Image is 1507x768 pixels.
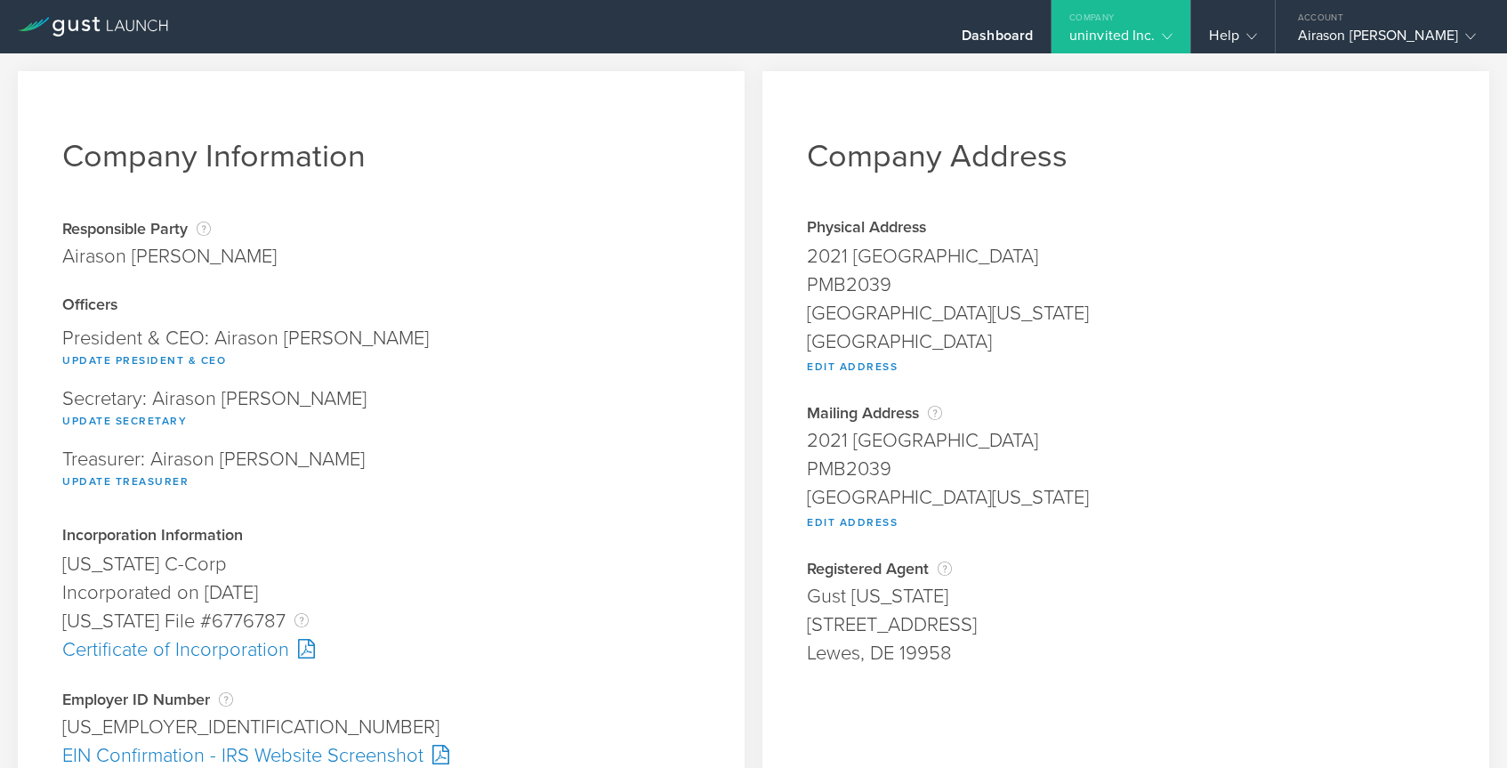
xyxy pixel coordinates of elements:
[807,327,1445,356] div: [GEOGRAPHIC_DATA]
[62,350,226,371] button: Update President & CEO
[62,550,700,578] div: [US_STATE] C-Corp
[1069,27,1173,53] div: uninvited Inc.
[62,713,700,741] div: [US_EMPLOYER_IDENTIFICATION_NUMBER]
[1209,27,1256,53] div: Help
[807,560,1445,578] div: Registered Agent
[807,137,1445,175] h1: Company Address
[1418,683,1507,768] iframe: Chat Widget
[62,319,700,380] div: President & CEO: Airason [PERSON_NAME]
[807,512,898,533] button: Edit Address
[62,691,700,708] div: Employer ID Number
[807,404,1445,422] div: Mailing Address
[62,297,700,315] div: Officers
[807,610,1445,639] div: [STREET_ADDRESS]
[62,528,700,546] div: Incorporation Information
[807,455,1445,483] div: PMB2039
[807,242,1445,271] div: 2021 [GEOGRAPHIC_DATA]
[807,356,898,377] button: Edit Address
[962,27,1033,53] div: Dashboard
[62,380,700,441] div: Secretary: Airason [PERSON_NAME]
[62,410,187,432] button: Update Secretary
[1298,27,1476,53] div: Airason [PERSON_NAME]
[62,607,700,635] div: [US_STATE] File #6776787
[62,220,277,238] div: Responsible Party
[62,137,700,175] h1: Company Information
[807,426,1445,455] div: 2021 [GEOGRAPHIC_DATA]
[807,582,1445,610] div: Gust [US_STATE]
[807,271,1445,299] div: PMB2039
[62,578,700,607] div: Incorporated on [DATE]
[807,220,1445,238] div: Physical Address
[807,299,1445,327] div: [GEOGRAPHIC_DATA][US_STATE]
[807,483,1445,512] div: [GEOGRAPHIC_DATA][US_STATE]
[62,471,189,492] button: Update Treasurer
[62,635,700,664] div: Certificate of Incorporation
[62,242,277,271] div: Airason [PERSON_NAME]
[62,441,700,501] div: Treasurer: Airason [PERSON_NAME]
[807,639,1445,667] div: Lewes, DE 19958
